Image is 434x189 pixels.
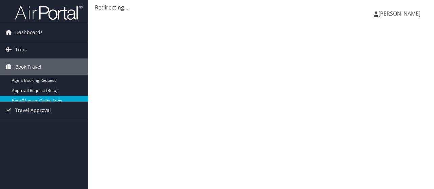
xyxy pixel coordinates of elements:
span: Book Travel [15,58,41,75]
a: [PERSON_NAME] [374,3,427,24]
img: airportal-logo.png [15,4,83,20]
span: [PERSON_NAME] [378,10,420,17]
span: Dashboards [15,24,43,41]
span: Travel Approval [15,102,51,119]
span: Trips [15,41,27,58]
div: Redirecting... [95,3,427,11]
